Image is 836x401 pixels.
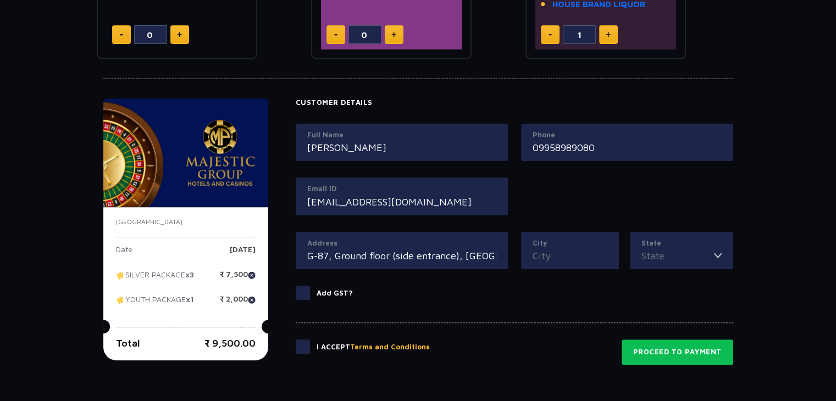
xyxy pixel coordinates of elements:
input: Email ID [307,194,496,209]
p: ₹ 9,500.00 [204,336,256,350]
p: Total [116,336,140,350]
img: minus [549,34,552,36]
img: majesticPride-banner [103,98,268,207]
p: [DATE] [230,246,256,262]
p: Date [116,246,132,262]
img: plus [177,32,182,37]
p: Add GST? [317,288,353,299]
img: plus [606,32,611,37]
label: Phone [533,130,722,141]
img: plus [391,32,396,37]
img: tikcet [116,270,125,280]
p: I Accept [317,342,430,353]
input: Full Name [307,140,496,155]
label: State [641,238,722,249]
img: minus [120,34,123,36]
label: Address [307,238,496,249]
img: toggler icon [714,248,722,263]
strong: x3 [185,270,194,279]
input: State [641,248,714,263]
p: YOUTH PACKAGE [116,295,194,311]
p: SILVER PACKAGE [116,270,194,287]
input: City [533,248,607,263]
label: Email ID [307,183,496,194]
img: tikcet [116,295,125,305]
p: ₹ 2,000 [220,295,256,311]
label: Full Name [307,130,496,141]
img: minus [334,34,337,36]
label: City [533,238,607,249]
strong: x1 [186,294,194,304]
p: [GEOGRAPHIC_DATA] [116,217,256,227]
h4: Customer Details [296,98,733,107]
button: Terms and Conditions [350,342,430,353]
p: ₹ 7,500 [220,270,256,287]
button: Proceed to Payment [622,339,733,365]
input: Address [307,248,496,263]
input: Mobile [533,140,722,155]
